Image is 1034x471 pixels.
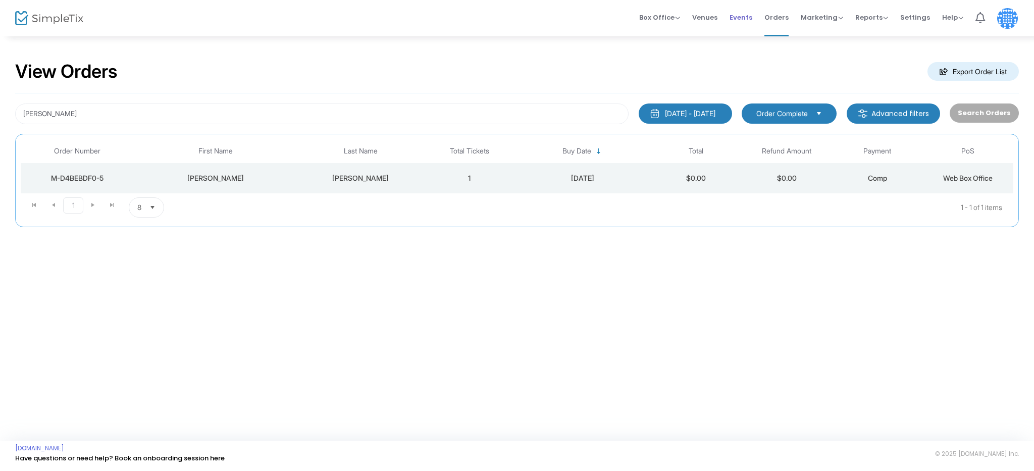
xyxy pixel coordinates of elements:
m-button: Advanced filters [847,103,940,124]
button: Select [812,108,826,119]
div: Gutierrez [300,173,422,183]
button: Select [145,198,160,217]
span: Order Number [54,147,100,155]
kendo-pager-info: 1 - 1 of 1 items [265,197,1002,218]
span: Help [942,13,963,22]
span: PoS [961,147,974,155]
span: Last Name [344,147,378,155]
th: Refund Amount [741,139,832,163]
td: $0.00 [741,163,832,193]
m-button: Export Order List [927,62,1019,81]
a: [DOMAIN_NAME] [15,444,64,452]
span: Settings [900,5,930,30]
th: Total Tickets [424,139,515,163]
span: 8 [137,202,141,213]
span: © 2025 [DOMAIN_NAME] Inc. [935,450,1019,458]
span: Web Box Office [943,174,993,182]
img: filter [858,109,868,119]
td: 1 [424,163,515,193]
span: Comp [868,174,887,182]
span: Events [730,5,752,30]
td: $0.00 [651,163,742,193]
span: Payment [863,147,891,155]
img: monthly [650,109,660,119]
a: Have questions or need help? Book an onboarding session here [15,453,225,463]
span: Venues [692,5,717,30]
span: Orders [764,5,789,30]
div: Gabriela [136,173,294,183]
span: First Name [198,147,233,155]
div: 8/21/2025 [517,173,648,183]
div: [DATE] - [DATE] [665,109,715,119]
span: Buy Date [562,147,591,155]
div: Data table [21,139,1013,193]
th: Total [651,139,742,163]
span: Sortable [595,147,603,155]
span: Order Complete [756,109,808,119]
span: Reports [855,13,888,22]
button: [DATE] - [DATE] [639,103,732,124]
h2: View Orders [15,61,118,83]
span: Box Office [639,13,680,22]
span: Marketing [801,13,843,22]
input: Search by name, email, phone, order number, ip address, or last 4 digits of card [15,103,629,124]
span: Page 1 [63,197,83,214]
div: M-D4BEBDF0-5 [23,173,131,183]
